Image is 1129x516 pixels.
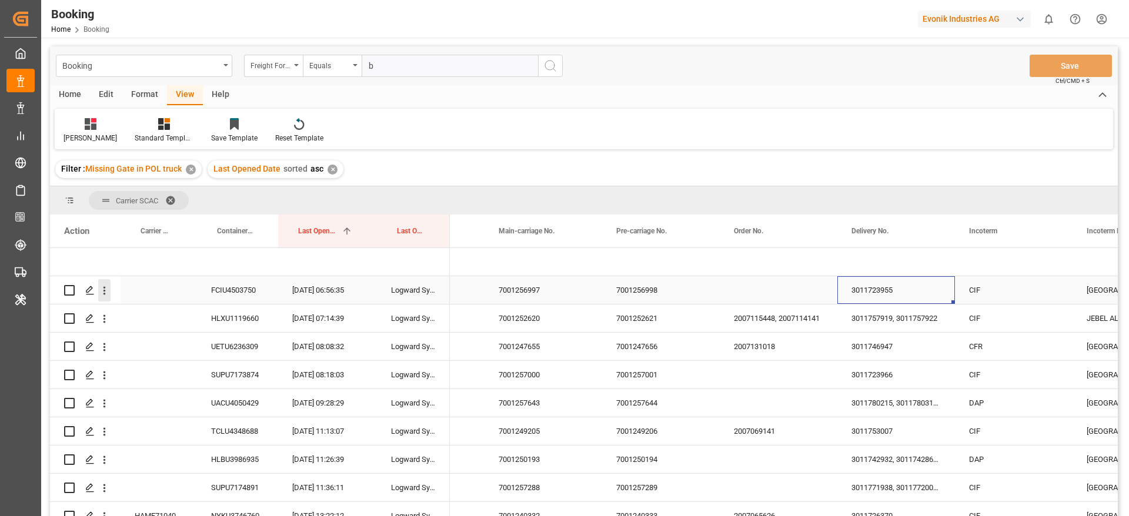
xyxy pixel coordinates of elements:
[62,58,219,72] div: Booking
[203,85,238,105] div: Help
[50,248,450,276] div: Press SPACE to select this row.
[837,417,955,445] div: 3011753007
[969,227,997,235] span: Incoterm
[61,164,85,173] span: Filter :
[309,58,349,71] div: Equals
[328,165,338,175] div: ✕
[720,304,837,332] div: 2007115448, 2007114141
[197,389,278,417] div: UACU4050429
[602,304,720,332] div: 7001252621
[50,389,450,417] div: Press SPACE to select this row.
[250,58,290,71] div: Freight Forwarder's Reference No.
[310,164,323,173] span: asc
[167,85,203,105] div: View
[377,474,450,501] div: Logward System
[734,227,763,235] span: Order No.
[1030,55,1112,77] button: Save
[485,276,602,304] div: 7001256997
[955,304,1073,332] div: CIF
[485,333,602,360] div: 7001247655
[602,389,720,417] div: 7001257644
[50,474,450,502] div: Press SPACE to select this row.
[485,445,602,473] div: 7001250193
[377,445,450,473] div: Logward System
[197,474,278,501] div: SUPU7174891
[135,133,193,143] div: Standard Templates
[602,333,720,360] div: 7001247656
[56,55,232,77] button: open menu
[50,333,450,361] div: Press SPACE to select this row.
[1036,6,1062,32] button: show 0 new notifications
[50,85,90,105] div: Home
[278,389,377,417] div: [DATE] 09:28:29
[377,276,450,304] div: Logward System
[602,445,720,473] div: 7001250194
[955,417,1073,445] div: CIF
[837,333,955,360] div: 3011746947
[50,417,450,445] div: Press SPACE to select this row.
[955,361,1073,388] div: CIF
[485,474,602,501] div: 7001257288
[602,474,720,501] div: 7001257289
[303,55,362,77] button: open menu
[213,164,280,173] span: Last Opened Date
[837,474,955,501] div: 3011771938, 3011772007, 3011749592, 3011771825, 3011749581, 3011753343, 3011771894
[278,445,377,473] div: [DATE] 11:26:39
[278,333,377,360] div: [DATE] 08:08:32
[851,227,888,235] span: Delivery No.
[538,55,563,77] button: search button
[298,227,337,235] span: Last Opened Date
[499,227,555,235] span: Main-carriage No.
[141,227,172,235] span: Carrier Booking No.
[197,361,278,388] div: SUPU7173874
[837,361,955,388] div: 3011723966
[397,227,425,235] span: Last Opened By
[85,164,182,173] span: Missing Gate in POL truck
[51,5,109,23] div: Booking
[955,474,1073,501] div: CIF
[64,226,89,236] div: Action
[278,474,377,501] div: [DATE] 11:36:11
[244,55,303,77] button: open menu
[283,164,308,173] span: sorted
[837,389,955,417] div: 3011780215, 3011780311, 3011780278, 3011780224
[377,304,450,332] div: Logward System
[51,25,71,33] a: Home
[197,333,278,360] div: UETU6236309
[1055,76,1090,85] span: Ctrl/CMD + S
[278,417,377,445] div: [DATE] 11:13:07
[485,417,602,445] div: 7001249205
[197,276,278,304] div: FCIU4503750
[377,361,450,388] div: Logward System
[837,445,955,473] div: 3011742932, 3011742862, 3011742906, 3011742920, 3011742393, 3011742841, 3011742853, 3011742415, 3...
[918,8,1036,30] button: Evonik Industries AG
[278,361,377,388] div: [DATE] 08:18:03
[918,11,1031,28] div: Evonik Industries AG
[197,304,278,332] div: HLXU1119660
[616,227,667,235] span: Pre-carriage No.
[197,417,278,445] div: TCLU4348688
[955,389,1073,417] div: DAP
[362,55,538,77] input: Type to search
[90,85,122,105] div: Edit
[50,445,450,474] div: Press SPACE to select this row.
[602,361,720,388] div: 7001257001
[278,276,377,304] div: [DATE] 06:56:35
[211,133,258,143] div: Save Template
[217,227,253,235] span: Container No.
[720,417,837,445] div: 2007069141
[50,276,450,304] div: Press SPACE to select this row.
[122,85,167,105] div: Format
[50,304,450,333] div: Press SPACE to select this row.
[837,304,955,332] div: 3011757919, 3011757922
[955,445,1073,473] div: DAP
[377,417,450,445] div: Logward System
[602,276,720,304] div: 7001256998
[186,165,196,175] div: ✕
[377,333,450,360] div: Logward System
[197,445,278,473] div: HLBU3986935
[485,361,602,388] div: 7001257000
[485,389,602,417] div: 7001257643
[116,196,158,205] span: Carrier SCAC
[278,304,377,332] div: [DATE] 07:14:39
